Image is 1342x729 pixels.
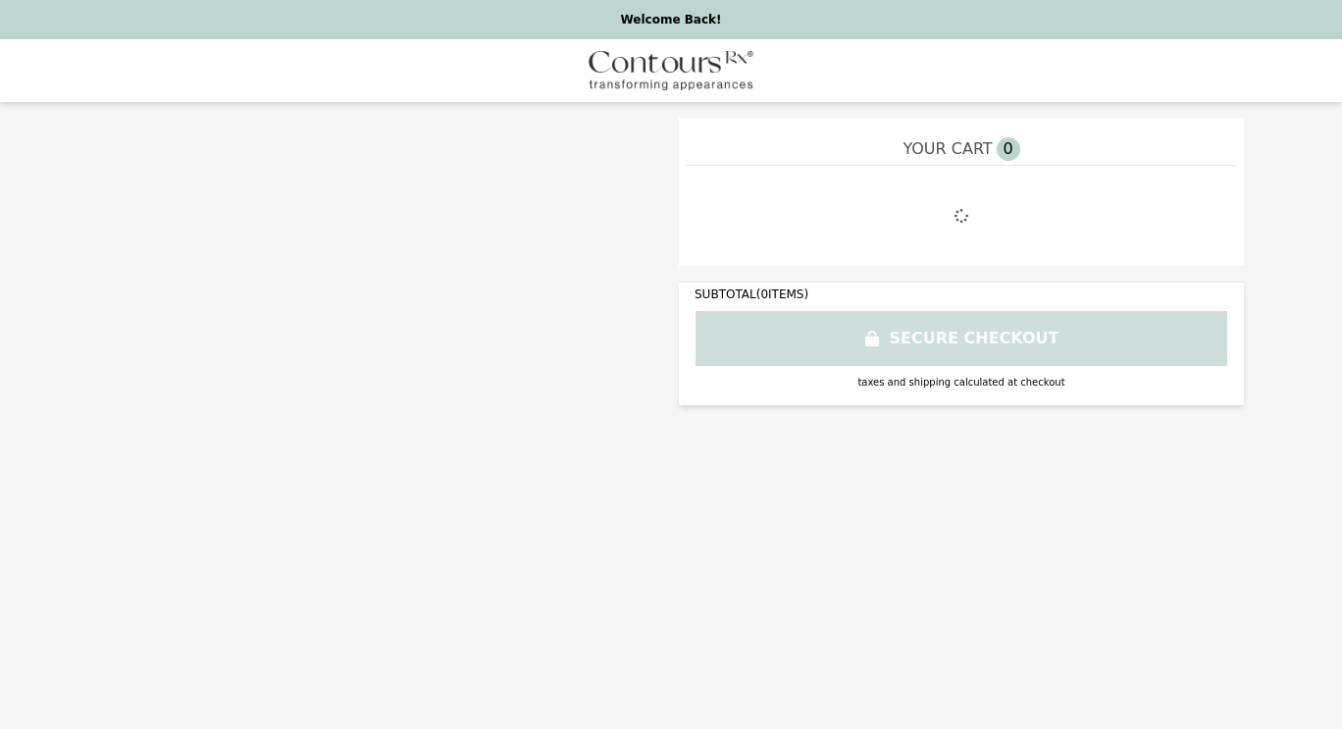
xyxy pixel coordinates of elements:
[997,137,1020,161] span: 0
[903,137,992,161] span: YOUR CART
[12,12,1330,27] p: Welcome Back!
[695,287,756,301] span: SUBTOTAL
[589,51,753,90] img: Brand Logo
[756,287,808,301] span: ( 0 ITEMS)
[695,375,1228,390] div: taxes and shipping calculated at checkout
